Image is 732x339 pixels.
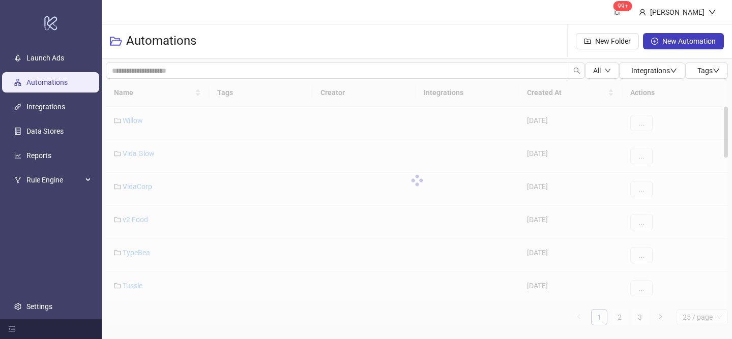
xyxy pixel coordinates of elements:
span: search [573,67,580,74]
span: New Folder [595,37,631,45]
span: plus-circle [651,38,658,45]
span: bell [613,8,621,15]
span: New Automation [662,37,716,45]
span: fork [14,176,21,183]
span: folder-add [584,38,591,45]
span: Integrations [631,67,677,75]
a: Automations [26,78,68,86]
span: menu-fold [8,325,15,332]
button: New Automation [643,33,724,49]
span: Rule Engine [26,170,82,190]
button: New Folder [576,33,639,49]
span: down [709,9,716,16]
span: user [639,9,646,16]
span: down [713,67,720,74]
h3: Automations [126,33,196,49]
a: Launch Ads [26,54,64,62]
a: Integrations [26,103,65,111]
sup: 1588 [613,1,632,11]
button: Alldown [585,63,619,79]
a: Reports [26,151,51,160]
span: folder-open [110,35,122,47]
button: Integrationsdown [619,63,685,79]
span: Tags [697,67,720,75]
button: Tagsdown [685,63,728,79]
div: [PERSON_NAME] [646,7,709,18]
span: down [670,67,677,74]
span: All [593,67,601,75]
a: Settings [26,302,52,311]
span: down [605,68,611,74]
a: Data Stores [26,127,64,135]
